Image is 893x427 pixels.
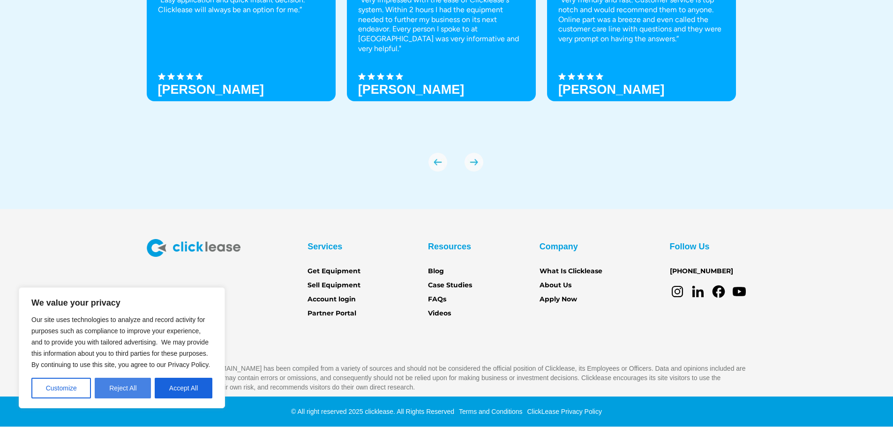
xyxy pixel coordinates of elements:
h3: [PERSON_NAME] [558,82,665,97]
button: Customize [31,378,91,398]
img: arrow Icon [465,153,483,172]
div: Company [540,239,578,254]
img: Black star icon [577,73,585,80]
img: Black star icon [386,73,394,80]
a: Case Studies [428,280,472,291]
div: Follow Us [670,239,710,254]
img: Black star icon [195,73,203,80]
img: Black star icon [358,73,366,80]
a: Get Equipment [308,266,360,277]
button: Accept All [155,378,212,398]
a: Partner Portal [308,308,356,319]
img: Black star icon [568,73,575,80]
h3: [PERSON_NAME] [158,82,264,97]
img: Black star icon [558,73,566,80]
img: Black star icon [186,73,194,80]
strong: [PERSON_NAME] [358,82,465,97]
p: The content linked to [DOMAIN_NAME] has been compiled from a variety of sources and should not be... [147,364,747,392]
a: What Is Clicklease [540,266,602,277]
a: Terms and Conditions [457,408,522,415]
div: previous slide [428,153,447,172]
a: Sell Equipment [308,280,360,291]
span: Our site uses technologies to analyze and record activity for purposes such as compliance to impr... [31,316,210,368]
a: ClickLease Privacy Policy [525,408,602,415]
div: Services [308,239,342,254]
a: Apply Now [540,294,577,305]
a: Videos [428,308,451,319]
img: Black star icon [158,73,165,80]
div: Resources [428,239,471,254]
img: Black star icon [396,73,403,80]
img: Black star icon [596,73,603,80]
div: We value your privacy [19,287,225,408]
img: Black star icon [377,73,384,80]
div: © All right reserved 2025 clicklease. All Rights Reserved [291,407,454,416]
img: Black star icon [167,73,175,80]
img: Black star icon [586,73,594,80]
a: FAQs [428,294,446,305]
a: About Us [540,280,571,291]
p: We value your privacy [31,297,212,308]
a: Blog [428,266,444,277]
img: Clicklease logo [147,239,240,257]
img: Black star icon [368,73,375,80]
img: arrow Icon [428,153,447,172]
button: Reject All [95,378,151,398]
img: Black star icon [177,73,184,80]
a: [PHONE_NUMBER] [670,266,733,277]
a: Account login [308,294,356,305]
div: next slide [465,153,483,172]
